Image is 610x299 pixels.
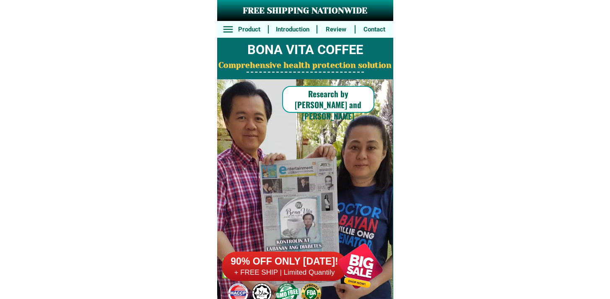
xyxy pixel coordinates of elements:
h6: 90% OFF ONLY [DATE]! [222,255,348,268]
h3: FREE SHIPPING NATIONWIDE [217,5,393,17]
h6: Research by [PERSON_NAME] and [PERSON_NAME] [282,88,374,122]
h2: Comprehensive health protection solution [217,60,393,72]
h6: + FREE SHIP | Limited Quantily [222,268,348,277]
h6: Introduction [273,25,312,34]
h6: Contact [360,25,389,34]
h6: Review [322,25,350,34]
h2: BONA VITA COFFEE [217,40,393,60]
h6: Product [235,25,263,34]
